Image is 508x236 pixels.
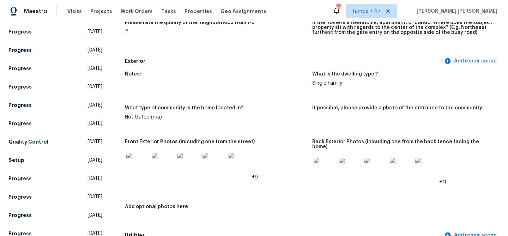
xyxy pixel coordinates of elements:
[125,72,141,77] h5: Notes:
[414,8,497,15] span: [PERSON_NAME] [PERSON_NAME]
[446,57,497,66] span: Add repair scope
[336,4,341,11] div: 598
[8,47,32,54] h5: Progress
[87,157,102,164] span: [DATE]
[8,80,102,93] a: Progress[DATE]
[125,115,307,120] div: Not Gated (n/a)
[8,102,32,109] h5: Progress
[8,157,24,164] h5: Setup
[87,212,102,219] span: [DATE]
[121,8,153,15] span: Work Orders
[439,180,446,184] span: +11
[8,44,102,56] a: Progress[DATE]
[312,105,482,110] h5: If possible, please provide a photo of the entrance to the community
[161,9,176,14] span: Tasks
[8,154,102,167] a: Setup[DATE]
[125,20,254,25] h5: Please rate the quality of the neighborhood from 1-5
[8,65,32,72] h5: Progress
[312,72,378,77] h5: What is the dwelling type ?
[8,117,102,130] a: Progress[DATE]
[8,120,32,127] h5: Progress
[87,120,102,127] span: [DATE]
[8,62,102,75] a: Progress[DATE]
[8,138,48,145] h5: Quality Control
[125,105,243,110] h5: What type of community is the home located in?
[8,209,102,222] a: Progress[DATE]
[8,193,32,200] h5: Progress
[8,25,102,38] a: Progress[DATE]
[443,55,500,68] button: Add repair scope
[352,8,381,15] span: Tampa + 47
[90,8,112,15] span: Projects
[8,99,102,111] a: Progress[DATE]
[8,135,102,148] a: Quality Control[DATE]
[312,81,494,86] div: Single Family
[24,8,47,15] span: Maestro
[87,193,102,200] span: [DATE]
[8,83,32,90] h5: Progress
[312,139,494,149] h5: Back Exterior Photos (inlcuding one from the back fence facing the home)
[125,139,255,144] h5: Front Exterior Photos (inlcuding one from the street)
[8,175,32,182] h5: Progress
[87,28,102,35] span: [DATE]
[125,29,307,34] div: 2
[125,204,188,209] h5: Add optional photos here
[185,8,212,15] span: Properties
[252,175,258,180] span: +9
[8,212,32,219] h5: Progress
[87,138,102,145] span: [DATE]
[220,8,266,15] span: Geo Assignments
[8,190,102,203] a: Progress[DATE]
[87,65,102,72] span: [DATE]
[312,20,494,35] h5: If the home is a townhome, apartment, or condo: Where does the subject property sit with regards ...
[8,28,32,35] h5: Progress
[87,175,102,182] span: [DATE]
[87,83,102,90] span: [DATE]
[87,102,102,109] span: [DATE]
[67,8,82,15] span: Visits
[87,47,102,54] span: [DATE]
[8,172,102,185] a: Progress[DATE]
[125,58,443,65] h5: Exterior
